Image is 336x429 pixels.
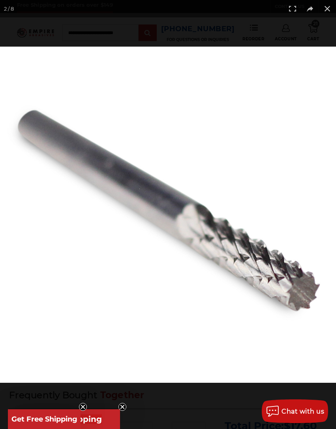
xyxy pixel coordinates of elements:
[8,409,81,429] div: Get Free ShippingClose teaser
[118,403,126,411] button: Close teaser
[11,415,77,423] span: Get Free Shipping
[8,409,120,429] div: Get Free ShippingClose teaser
[79,403,87,411] button: Close teaser
[262,399,328,423] button: Chat with us
[282,408,324,415] span: Chat with us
